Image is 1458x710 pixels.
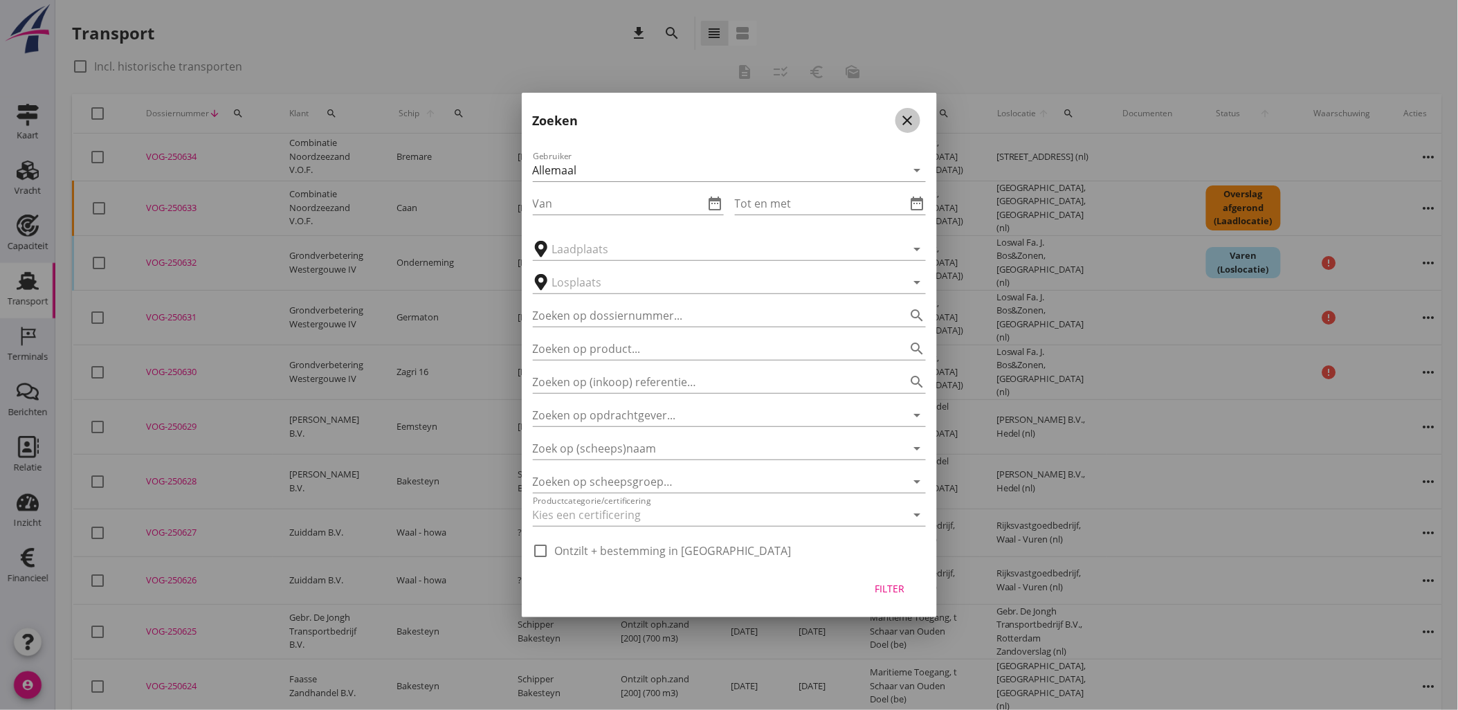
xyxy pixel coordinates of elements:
i: arrow_drop_down [909,162,926,179]
input: Laadplaats [552,238,887,260]
div: Allemaal [533,164,577,176]
button: Filter [859,576,920,601]
input: Tot en met [735,192,906,215]
i: search [909,307,926,324]
i: search [909,374,926,390]
input: Zoeken op opdrachtgever... [533,404,887,426]
input: Zoeken op (inkoop) referentie… [533,371,887,393]
input: Zoeken op product... [533,338,887,360]
div: Filter [871,581,909,596]
i: arrow_drop_down [909,507,926,523]
input: Losplaats [552,271,887,293]
input: Zoek op (scheeps)naam [533,437,887,459]
i: search [909,340,926,357]
i: arrow_drop_down [909,440,926,457]
h2: Zoeken [533,111,578,130]
i: arrow_drop_down [909,241,926,257]
i: arrow_drop_down [909,274,926,291]
input: Zoeken op dossiernummer... [533,304,887,327]
i: arrow_drop_down [909,473,926,490]
i: date_range [909,195,926,212]
i: close [900,112,916,129]
input: Van [533,192,704,215]
label: Ontzilt + bestemming in [GEOGRAPHIC_DATA] [555,544,792,558]
i: date_range [707,195,724,212]
i: arrow_drop_down [909,407,926,424]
